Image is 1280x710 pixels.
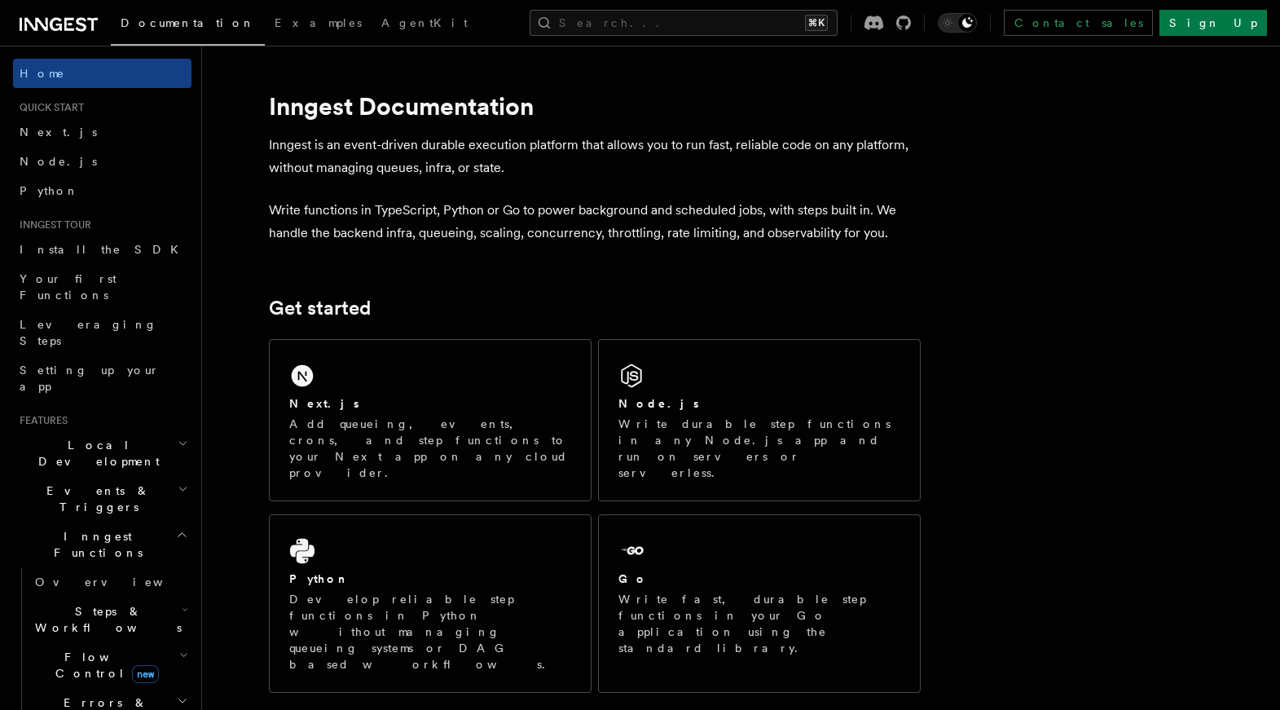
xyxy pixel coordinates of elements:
[29,597,191,642] button: Steps & Workflows
[20,243,188,256] span: Install the SDK
[13,414,68,427] span: Features
[29,567,191,597] a: Overview
[121,16,255,29] span: Documentation
[29,603,182,636] span: Steps & Workflows
[13,235,191,264] a: Install the SDK
[13,476,191,522] button: Events & Triggers
[289,395,359,412] h2: Next.js
[275,16,362,29] span: Examples
[618,395,699,412] h2: Node.js
[13,430,191,476] button: Local Development
[20,126,97,139] span: Next.js
[13,117,191,147] a: Next.js
[29,649,179,681] span: Flow Control
[20,318,157,347] span: Leveraging Steps
[13,483,178,515] span: Events & Triggers
[20,272,117,302] span: Your first Functions
[1159,10,1267,36] a: Sign Up
[289,591,571,673] p: Develop reliable step functions in Python without managing queueing systems or DAG based workflows.
[618,416,900,481] p: Write durable step functions in any Node.js app and run on servers or serverless.
[13,101,84,114] span: Quick start
[289,571,350,587] h2: Python
[938,13,977,33] button: Toggle dark mode
[269,199,921,245] p: Write functions in TypeScript, Python or Go to power background and scheduled jobs, with steps bu...
[289,416,571,481] p: Add queueing, events, crons, and step functions to your Next app on any cloud provider.
[20,184,79,197] span: Python
[805,15,828,31] kbd: ⌘K
[618,571,648,587] h2: Go
[269,134,921,179] p: Inngest is an event-driven durable execution platform that allows you to run fast, reliable code ...
[598,514,921,693] a: GoWrite fast, durable step functions in your Go application using the standard library.
[13,147,191,176] a: Node.js
[13,528,176,561] span: Inngest Functions
[269,339,592,501] a: Next.jsAdd queueing, events, crons, and step functions to your Next app on any cloud provider.
[111,5,265,46] a: Documentation
[13,264,191,310] a: Your first Functions
[13,218,91,232] span: Inngest tour
[13,522,191,567] button: Inngest Functions
[265,5,372,44] a: Examples
[20,364,160,393] span: Setting up your app
[132,665,159,683] span: new
[269,91,921,121] h1: Inngest Documentation
[618,591,900,656] p: Write fast, durable step functions in your Go application using the standard library.
[598,339,921,501] a: Node.jsWrite durable step functions in any Node.js app and run on servers or serverless.
[530,10,838,36] button: Search...⌘K
[20,155,97,168] span: Node.js
[13,59,191,88] a: Home
[13,176,191,205] a: Python
[372,5,477,44] a: AgentKit
[20,65,65,82] span: Home
[13,437,178,470] span: Local Development
[13,310,191,355] a: Leveraging Steps
[269,514,592,693] a: PythonDevelop reliable step functions in Python without managing queueing systems or DAG based wo...
[1004,10,1153,36] a: Contact sales
[381,16,468,29] span: AgentKit
[35,575,203,589] span: Overview
[269,297,371,320] a: Get started
[13,355,191,401] a: Setting up your app
[29,642,191,688] button: Flow Controlnew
